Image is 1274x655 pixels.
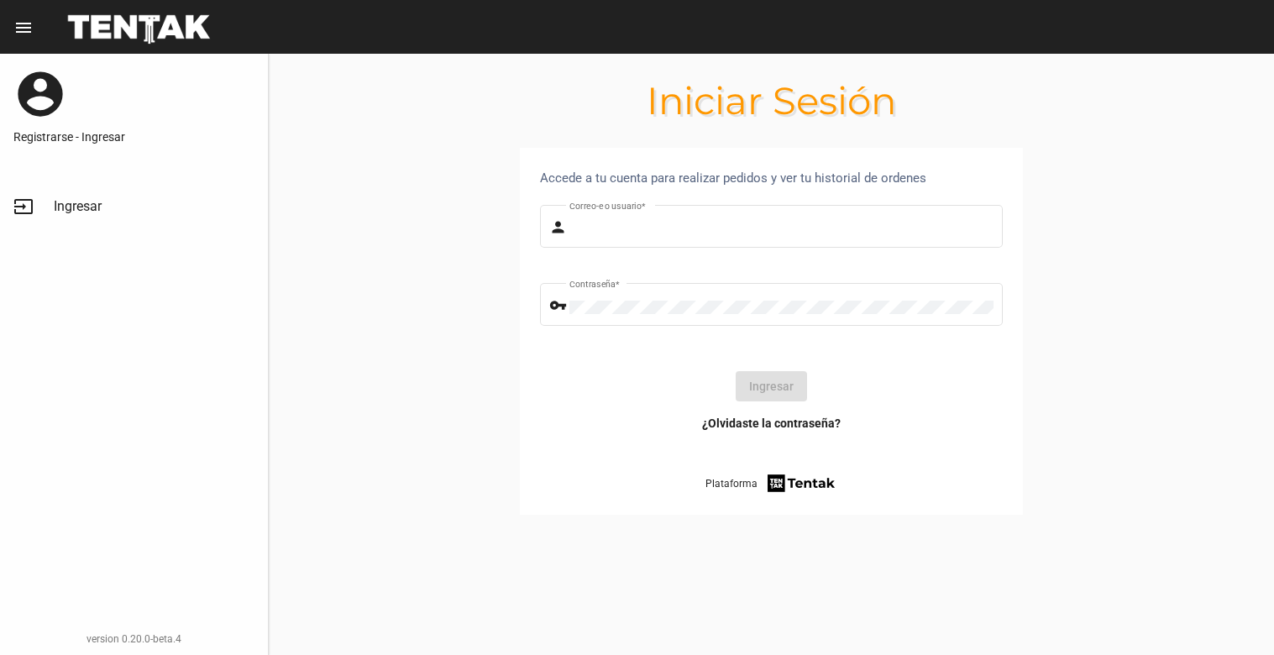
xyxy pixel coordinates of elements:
[736,371,807,401] button: Ingresar
[269,87,1274,114] h1: Iniciar Sesión
[13,128,254,145] a: Registrarse - Ingresar
[705,475,758,492] span: Plataforma
[549,217,569,238] mat-icon: person
[549,296,569,316] mat-icon: vpn_key
[540,168,1003,188] div: Accede a tu cuenta para realizar pedidos y ver tu historial de ordenes
[702,415,841,432] a: ¿Olvidaste la contraseña?
[54,198,102,215] span: Ingresar
[705,472,837,495] a: Plataforma
[13,196,34,217] mat-icon: input
[13,67,67,121] mat-icon: account_circle
[13,631,254,647] div: version 0.20.0-beta.4
[13,18,34,38] mat-icon: menu
[765,472,837,495] img: tentak-firm.png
